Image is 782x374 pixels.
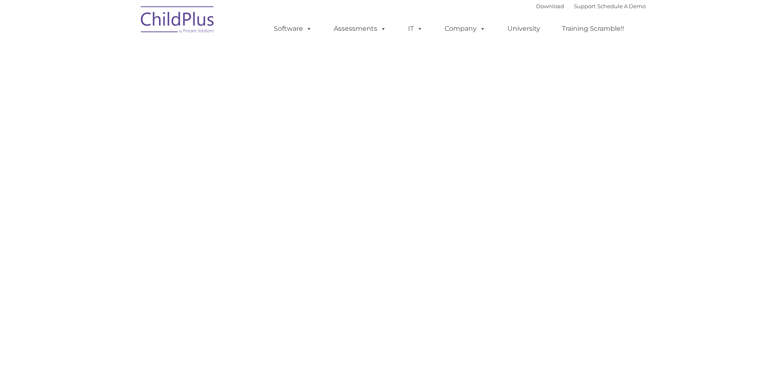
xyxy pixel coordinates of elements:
[326,21,394,37] a: Assessments
[574,3,596,9] a: Support
[536,3,646,9] font: |
[597,3,646,9] a: Schedule A Demo
[400,21,431,37] a: IT
[536,3,564,9] a: Download
[436,21,494,37] a: Company
[266,21,320,37] a: Software
[554,21,632,37] a: Training Scramble!!
[137,0,219,41] img: ChildPlus by Procare Solutions
[499,21,548,37] a: University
